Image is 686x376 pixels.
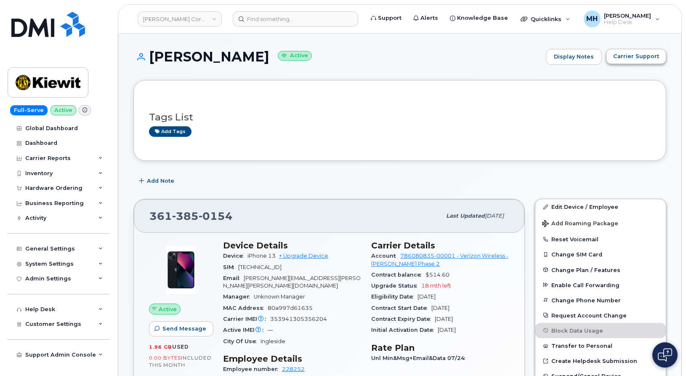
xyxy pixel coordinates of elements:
a: 228252 [282,366,305,372]
span: City Of Use [223,338,261,344]
h3: Device Details [223,240,361,251]
button: Reset Voicemail [535,232,666,247]
span: Unknown Manager [254,293,305,300]
span: Email [223,275,244,281]
span: — [268,327,273,333]
button: Add Note [133,173,181,189]
span: Active [159,305,177,313]
span: [DATE] [431,305,449,311]
span: Employee number [223,366,282,372]
a: + Upgrade Device [279,253,328,259]
button: Carrier Support [606,49,666,64]
span: 18 mth left [421,283,451,289]
span: Ingleside [261,338,285,344]
h3: Carrier Details [371,240,509,251]
h3: Tags List [149,112,651,123]
a: Create Helpdesk Submission [535,353,666,368]
span: $514.60 [425,272,449,278]
span: SIM [223,264,238,270]
span: Manager [223,293,254,300]
a: Edit Device / Employee [535,199,666,214]
span: [TECHNICAL_ID] [238,264,282,270]
span: 80a997d61635 [268,305,313,311]
button: Send Message [149,321,213,336]
h1: [PERSON_NAME] [133,49,542,64]
span: [DATE] [485,213,504,219]
button: Transfer to Personal [535,338,666,353]
span: Contract balance [371,272,425,278]
span: Last updated [446,213,485,219]
span: 0154 [199,210,233,222]
span: Send Message [162,325,206,333]
span: Upgrade Status [371,283,421,289]
span: Add Roaming Package [542,220,618,228]
button: Change Phone Number [535,293,666,308]
a: Display Notes [546,49,602,65]
button: Request Account Change [535,308,666,323]
span: Account [371,253,400,259]
h3: Rate Plan [371,343,509,353]
span: Add Note [147,177,174,185]
span: [DATE] [435,316,453,322]
span: Unl Min&Msg+Email&Data 07/24 [371,355,469,361]
span: Change Plan / Features [551,267,620,273]
span: [DATE] [438,327,456,333]
span: [PERSON_NAME][EMAIL_ADDRESS][PERSON_NAME][PERSON_NAME][DOMAIN_NAME] [223,275,361,289]
small: Active [278,51,312,61]
span: 1.96 GB [149,344,172,350]
button: Change SIM Card [535,247,666,262]
a: 786080835-00001 - Verizon Wireless - [PERSON_NAME] Phase 2 [371,253,508,267]
span: used [172,344,189,350]
img: Open chat [658,348,672,362]
span: iPhone 13 [247,253,276,259]
span: Active IMEI [223,327,268,333]
span: [DATE] [417,293,436,300]
a: Add tags [149,126,191,137]
span: Contract Expiry Date [371,316,435,322]
span: 385 [172,210,199,222]
button: Enable Call Forwarding [535,277,666,293]
h3: Employee Details [223,354,361,364]
span: Initial Activation Date [371,327,438,333]
span: Device [223,253,247,259]
img: image20231002-3703462-1ig824h.jpeg [156,245,206,295]
span: 353941305356204 [270,316,327,322]
span: 0.00 Bytes [149,355,181,361]
span: MAC Address [223,305,268,311]
span: Carrier IMEI [223,316,270,322]
button: Change Plan / Features [535,262,666,277]
span: Eligibility Date [371,293,417,300]
span: Enable Call Forwarding [551,282,620,288]
span: Carrier Support [613,52,659,60]
span: Contract Start Date [371,305,431,311]
span: 361 [149,210,233,222]
button: Add Roaming Package [535,214,666,232]
button: Block Data Usage [535,323,666,338]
